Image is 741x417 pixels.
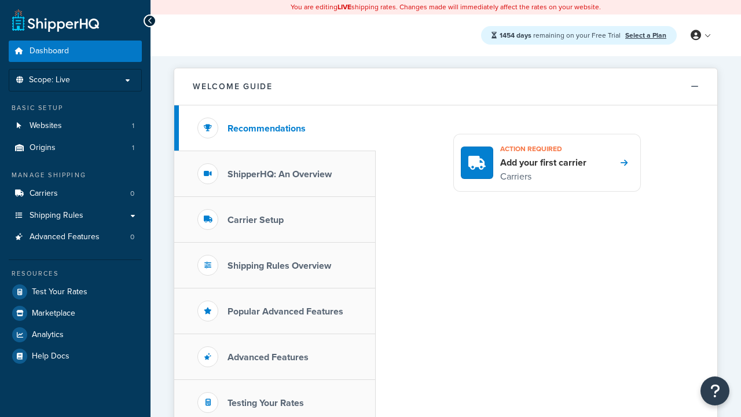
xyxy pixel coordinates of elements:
[30,121,62,131] span: Websites
[9,41,142,62] a: Dashboard
[500,169,586,184] p: Carriers
[500,141,586,156] h3: Action required
[32,330,64,340] span: Analytics
[174,68,717,105] button: Welcome Guide
[9,226,142,248] a: Advanced Features0
[228,169,332,180] h3: ShipperHQ: An Overview
[9,183,142,204] li: Carriers
[228,261,331,271] h3: Shipping Rules Overview
[228,352,309,363] h3: Advanced Features
[9,346,142,367] a: Help Docs
[9,205,142,226] a: Shipping Rules
[132,121,134,131] span: 1
[30,46,69,56] span: Dashboard
[9,170,142,180] div: Manage Shipping
[9,281,142,302] a: Test Your Rates
[9,137,142,159] li: Origins
[500,30,531,41] strong: 1454 days
[9,303,142,324] a: Marketplace
[32,309,75,319] span: Marketplace
[9,137,142,159] a: Origins1
[9,324,142,345] a: Analytics
[500,156,586,169] h4: Add your first carrier
[625,30,666,41] a: Select a Plan
[30,143,56,153] span: Origins
[130,232,134,242] span: 0
[228,398,304,408] h3: Testing Your Rates
[29,75,70,85] span: Scope: Live
[9,115,142,137] li: Websites
[500,30,622,41] span: remaining on your Free Trial
[9,115,142,137] a: Websites1
[228,123,306,134] h3: Recommendations
[700,376,729,405] button: Open Resource Center
[338,2,351,12] b: LIVE
[30,211,83,221] span: Shipping Rules
[132,143,134,153] span: 1
[228,306,343,317] h3: Popular Advanced Features
[9,103,142,113] div: Basic Setup
[9,269,142,279] div: Resources
[32,352,69,361] span: Help Docs
[30,189,58,199] span: Carriers
[9,226,142,248] li: Advanced Features
[32,287,87,297] span: Test Your Rates
[193,82,273,91] h2: Welcome Guide
[130,189,134,199] span: 0
[30,232,100,242] span: Advanced Features
[9,183,142,204] a: Carriers0
[228,215,284,225] h3: Carrier Setup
